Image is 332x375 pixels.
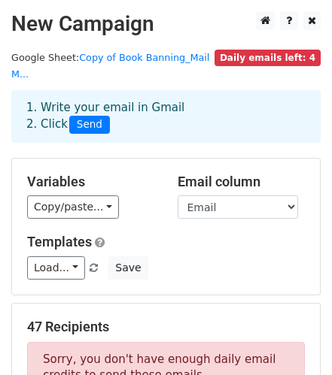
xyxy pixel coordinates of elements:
[27,174,155,190] h5: Variables
[27,234,92,249] a: Templates
[69,116,110,134] span: Send
[215,50,321,66] span: Daily emails left: 4
[11,11,321,37] h2: New Campaign
[215,52,321,63] a: Daily emails left: 4
[27,319,305,335] h5: 47 Recipients
[11,52,209,80] a: Copy of Book Banning_Mail M...
[11,52,209,80] small: Google Sheet:
[178,174,306,190] h5: Email column
[27,195,119,219] a: Copy/paste...
[15,99,317,134] div: 1. Write your email in Gmail 2. Click
[257,303,332,375] iframe: Chat Widget
[27,256,85,280] a: Load...
[108,256,148,280] button: Save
